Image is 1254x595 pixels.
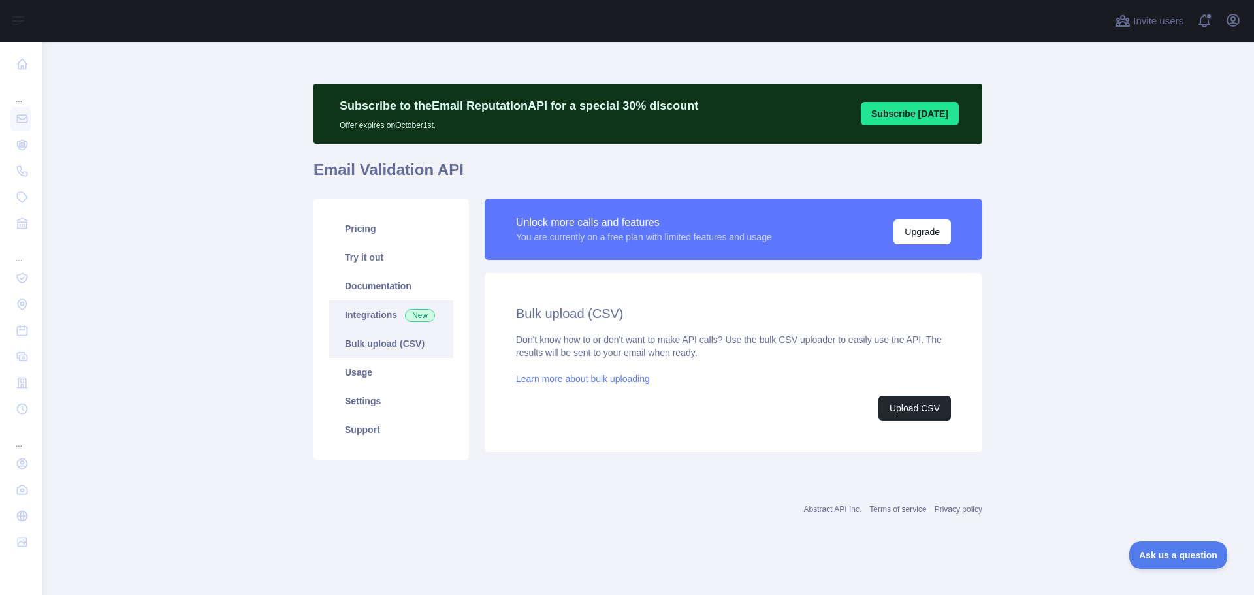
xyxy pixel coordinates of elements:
a: Bulk upload (CSV) [329,329,453,358]
span: New [405,309,435,322]
button: Upload CSV [878,396,951,421]
span: Invite users [1133,14,1183,29]
a: Pricing [329,214,453,243]
a: Privacy policy [935,505,982,514]
div: You are currently on a free plan with limited features and usage [516,231,772,244]
a: Settings [329,387,453,415]
p: Offer expires on October 1st. [340,115,698,131]
a: Integrations New [329,300,453,329]
a: Usage [329,358,453,387]
a: Documentation [329,272,453,300]
iframe: Toggle Customer Support [1129,541,1228,569]
div: ... [10,238,31,264]
a: Support [329,415,453,444]
div: Don't know how to or don't want to make API calls? Use the bulk CSV uploader to easily use the AP... [516,333,951,421]
a: Learn more about bulk uploading [516,374,650,384]
button: Subscribe [DATE] [861,102,959,125]
div: ... [10,78,31,105]
button: Invite users [1112,10,1186,31]
div: ... [10,423,31,449]
p: Subscribe to the Email Reputation API for a special 30 % discount [340,97,698,115]
h2: Bulk upload (CSV) [516,304,951,323]
a: Abstract API Inc. [804,505,862,514]
a: Terms of service [869,505,926,514]
h1: Email Validation API [313,159,982,191]
button: Upgrade [893,219,951,244]
a: Try it out [329,243,453,272]
div: Unlock more calls and features [516,215,772,231]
